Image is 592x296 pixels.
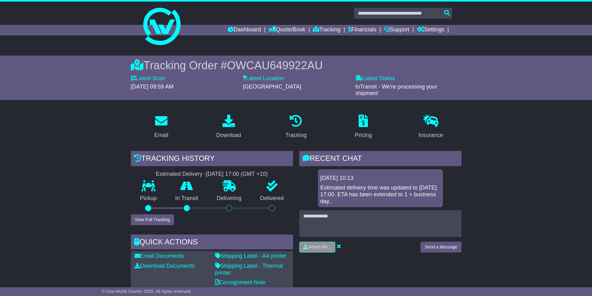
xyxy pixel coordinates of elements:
[415,112,447,142] a: Insurance
[208,195,251,202] p: Delivering
[206,171,268,178] div: [DATE] 17:00 (GMT +10)
[243,75,284,82] label: Latest Location
[285,131,306,139] div: Tracking
[154,131,168,139] div: Email
[417,25,444,35] a: Settings
[102,289,192,294] span: © One World Courier 2025. All rights reserved.
[355,84,437,97] span: InTransit - We're processing your shipment
[215,253,287,259] a: Shipping Label - A4 printer
[215,263,283,276] a: Shipping Label - Thermal printer
[243,84,301,90] span: [GEOGRAPHIC_DATA]
[355,131,372,139] div: Pricing
[355,75,395,82] label: Latest Status
[215,279,266,285] a: Consignment Note
[131,195,166,202] p: Pickup
[131,214,174,225] button: View Full Tracking
[135,263,195,269] a: Download Documents
[420,242,461,253] button: Send a Message
[351,112,376,142] a: Pricing
[384,25,409,35] a: Support
[419,131,443,139] div: Insurance
[131,151,293,168] div: Tracking history
[131,235,293,251] div: Quick Actions
[135,253,184,259] a: Email Documents
[313,25,340,35] a: Tracking
[227,59,323,72] span: OWCAU649922AU
[212,112,245,142] a: Download
[299,151,461,168] div: RECENT CHAT
[216,131,241,139] div: Download
[166,195,208,202] p: In Transit
[251,195,293,202] p: Delivered
[320,184,440,205] div: Estimated delivery time was updated to [DATE] 17:00. ETA has been extended to 1 + business day..
[131,84,174,90] span: [DATE] 09:59 AM
[131,171,293,178] div: Estimated Delivery -
[348,25,376,35] a: Financials
[228,25,261,35] a: Dashboard
[131,59,461,72] div: Tracking Order #
[268,25,305,35] a: Quote/Book
[281,112,310,142] a: Tracking
[131,75,165,82] label: Latest Scan
[320,175,440,182] div: [DATE] 10:13
[150,112,172,142] a: Email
